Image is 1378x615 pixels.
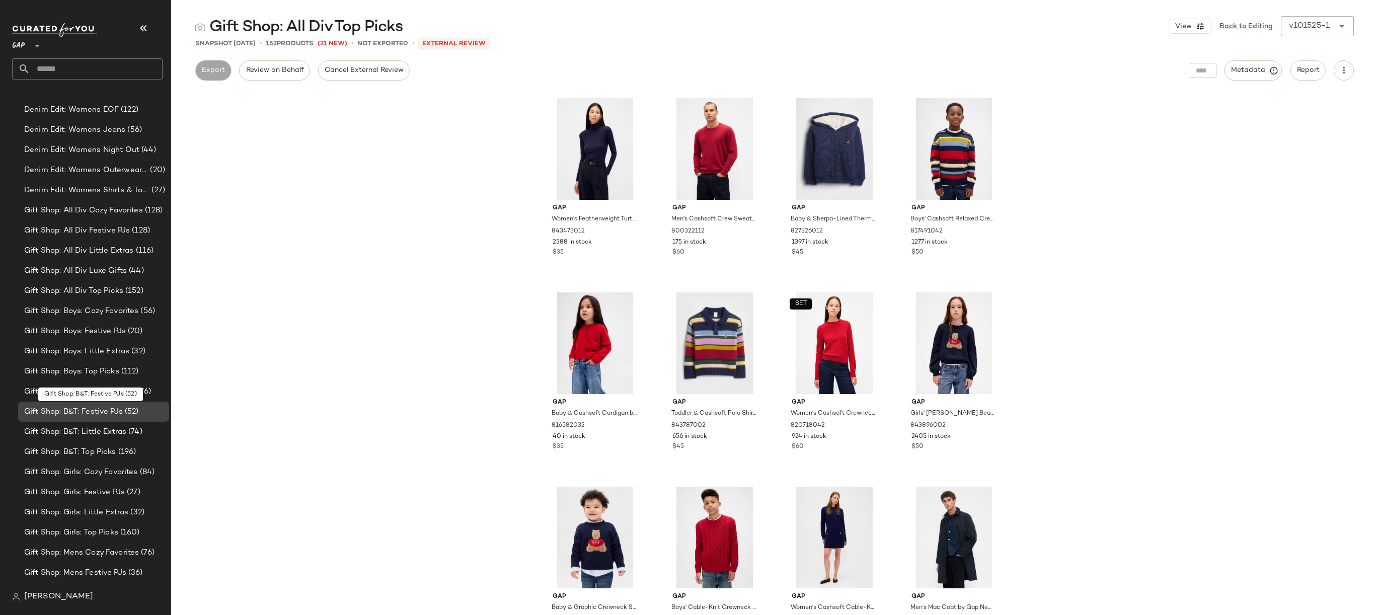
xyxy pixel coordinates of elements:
[911,398,997,407] span: Gap
[148,165,165,176] span: (20)
[119,104,138,116] span: (122)
[24,346,129,357] span: Gift Shop: Boys: Little Extras
[412,38,414,49] span: •
[127,265,144,277] span: (44)
[911,432,951,441] span: 2405 in stock
[672,204,757,213] span: Gap
[24,527,118,539] span: Gift Shop: Girls: Top Picks
[671,603,756,612] span: Boys' Cable-Knit Crewneck Sweater by Gap Sled Size S (6/7)
[553,432,585,441] span: 40 in stock
[911,592,997,601] span: Gap
[553,238,592,247] span: 2388 in stock
[664,292,765,394] img: cn60768749.jpg
[126,326,143,337] span: (20)
[1219,21,1273,32] a: Back to Editing
[128,507,144,518] span: (32)
[552,603,637,612] span: Baby & Graphic Crewneck Sweater by Gap Navy Uniform Size 6-12 M
[1296,66,1320,74] span: Report
[24,487,125,498] span: Gift Shop: Girls: Festive PJs
[135,386,151,398] span: (76)
[318,60,410,81] button: Cancel External Review
[123,406,139,418] span: (52)
[126,567,143,579] span: (36)
[125,124,142,136] span: (56)
[671,215,756,224] span: Men's Cashsoft Crew Sweater by Gap Sled Size L
[1174,23,1191,31] span: View
[792,398,877,407] span: Gap
[24,567,126,579] span: Gift Shop: Mens Festive PJs
[118,527,140,539] span: (160)
[795,300,807,308] span: SET
[910,409,996,418] span: Girls' [PERSON_NAME] Bear Logo Sweater by Gap Navy Uniform Size S (6/7)
[903,98,1005,200] img: cn60671272.jpg
[195,17,403,37] div: Gift Shop: All Div Top Picks
[1289,20,1330,32] div: v101525-1
[791,603,876,612] span: Women's Cashsoft Cable-Knit Mini Sweater Dress by Gap Dark Navy Blue Tall Size S
[672,442,684,451] span: $45
[552,421,585,430] span: 816582032
[792,248,803,257] span: $45
[545,98,646,200] img: cn60514550.jpg
[903,292,1005,394] img: cn60768615.jpg
[239,60,310,81] button: Review on Behalf
[672,248,684,257] span: $60
[24,144,139,156] span: Denim Edit: Womens Night Out
[664,487,765,588] img: cn60699157.jpg
[357,39,408,49] span: Not Exported
[245,66,303,74] span: Review on Behalf
[1290,60,1326,81] button: Report
[910,215,996,224] span: Boys' Cashsoft Relaxed Crewneck Sweater by Gap Multi Stripe Size S (6/7)
[139,547,155,559] span: (76)
[790,298,812,310] button: SET
[318,39,347,49] span: (21 New)
[24,285,123,297] span: Gift Shop: All Div Top Picks
[24,265,127,277] span: Gift Shop: All Div Luxe Gifts
[116,446,136,458] span: (196)
[911,204,997,213] span: Gap
[671,421,706,430] span: 843787002
[24,426,126,438] span: Gift Shop: B&T: Little Extras
[792,592,877,601] span: Gap
[784,487,885,588] img: cn60139963.jpg
[24,386,135,398] span: Gift Shop: B&T: Cozy Favorites
[910,421,946,430] span: 843896002
[266,40,277,47] span: 152
[24,205,143,216] span: Gift Shop: All Div Cozy Favorites
[664,98,765,200] img: cn60390973.jpg
[24,507,128,518] span: Gift Shop: Girls: Little Extras
[12,23,98,37] img: cfy_white_logo.C9jOOHJF.svg
[24,225,130,237] span: Gift Shop: All Div Festive PJs
[545,487,646,588] img: cn60376316.jpg
[553,204,638,213] span: Gap
[792,442,804,451] span: $60
[911,442,924,451] span: $50
[266,39,314,49] div: Products
[24,104,119,116] span: Denim Edit: Womens EOF
[910,227,943,236] span: 817491042
[791,409,876,418] span: Women's Cashsoft Crewneck Sweater by Gap Modern Red Tall Size XL
[903,487,1005,588] img: cn59737393.jpg
[910,603,996,612] span: Men's Mac Coat by Gap New Classic Navy Size M
[24,406,123,418] span: Gift Shop: B&T: Festive PJs
[24,124,125,136] span: Denim Edit: Womens Jeans
[552,215,637,224] span: Women's Featherweight Turtleneck by Gap Navy Blue Size S
[545,292,646,394] img: cn60617205.jpg
[791,215,876,224] span: Baby & Sherpa-Lined Thermal Zip Hoodie by Gap New Navy Size 6-12 M
[911,248,924,257] span: $50
[143,205,163,216] span: (128)
[138,305,155,317] span: (56)
[672,432,707,441] span: 656 in stock
[260,38,262,49] span: •
[24,326,126,337] span: Gift Shop: Boys: Festive PJs
[24,547,139,559] span: Gift Shop: Mens Cozy Favorites
[324,66,404,74] span: Cancel External Review
[911,238,948,247] span: 1277 in stock
[195,39,256,49] span: Snapshot [DATE]
[784,292,885,394] img: cn60441620.jpg
[792,204,877,213] span: Gap
[130,225,150,237] span: (128)
[12,593,20,601] img: svg%3e
[134,245,154,257] span: (116)
[792,238,828,247] span: 1397 in stock
[784,98,885,200] img: cn59908544.jpg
